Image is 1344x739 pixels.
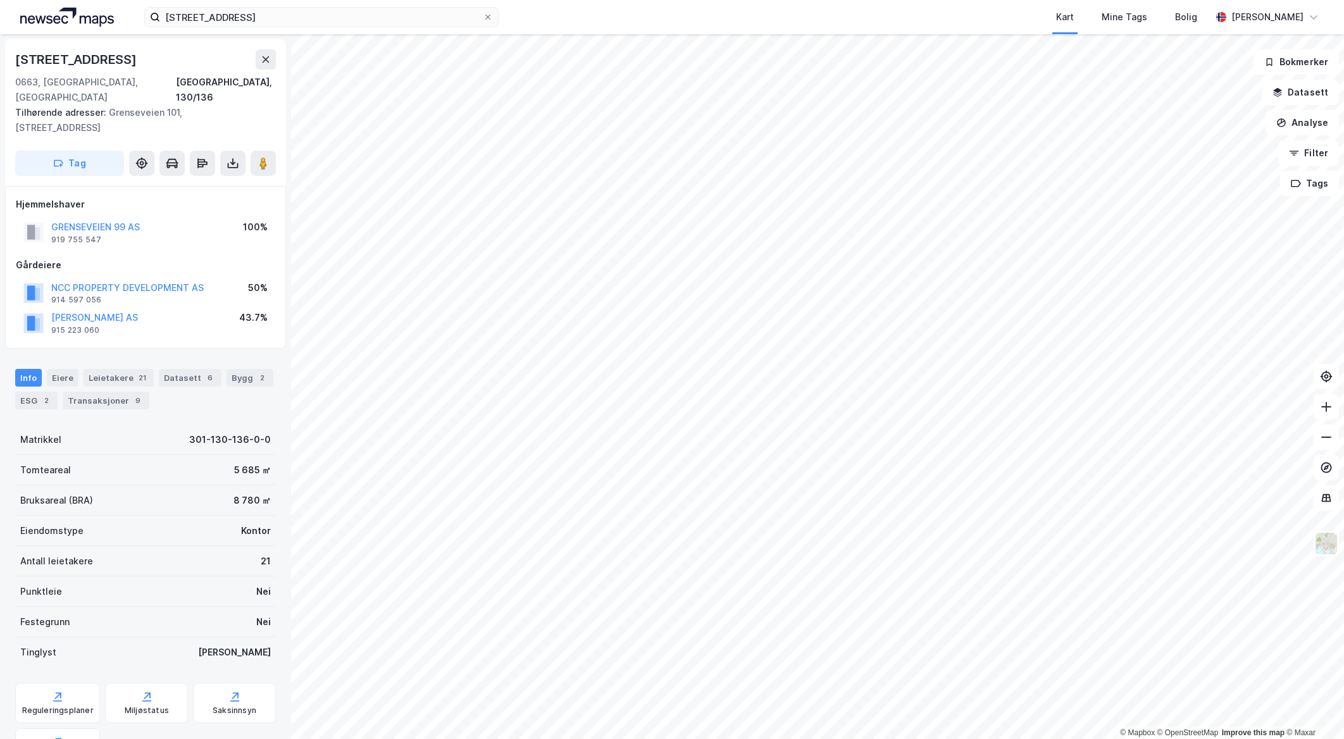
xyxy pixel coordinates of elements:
div: Nei [256,614,271,630]
div: Kontrollprogram for chat [1281,678,1344,739]
div: 6 [204,371,216,384]
div: 915 223 060 [51,325,99,335]
div: 301-130-136-0-0 [189,432,271,447]
div: Reguleringsplaner [22,705,94,716]
div: Bygg [227,369,273,387]
div: 50% [248,280,268,295]
div: [STREET_ADDRESS] [15,49,139,70]
div: Info [15,369,42,387]
div: Matrikkel [20,432,61,447]
div: Antall leietakere [20,554,93,569]
div: Tomteareal [20,463,71,478]
div: Bruksareal (BRA) [20,493,93,508]
div: 43.7% [239,310,268,325]
img: logo.a4113a55bc3d86da70a041830d287a7e.svg [20,8,114,27]
div: Eiere [47,369,78,387]
span: Tilhørende adresser: [15,107,109,118]
div: Kart [1056,9,1074,25]
div: Gårdeiere [16,258,275,273]
div: Kontor [241,523,271,538]
div: [GEOGRAPHIC_DATA], 130/136 [176,75,276,105]
div: Datasett [159,369,221,387]
div: Mine Tags [1102,9,1147,25]
div: 21 [261,554,271,569]
div: Grenseveien 101, [STREET_ADDRESS] [15,105,266,135]
div: 9 [132,394,144,407]
a: Mapbox [1120,728,1155,737]
div: Saksinnsyn [213,705,256,716]
button: Bokmerker [1254,49,1339,75]
div: 5 685 ㎡ [234,463,271,478]
div: Punktleie [20,584,62,599]
button: Datasett [1262,80,1339,105]
div: Eiendomstype [20,523,84,538]
div: Transaksjoner [63,392,149,409]
div: Miljøstatus [125,705,169,716]
div: Bolig [1175,9,1197,25]
div: 8 780 ㎡ [233,493,271,508]
div: Tinglyst [20,645,56,660]
div: 919 755 547 [51,235,101,245]
button: Filter [1278,140,1339,166]
div: 21 [136,371,149,384]
iframe: Chat Widget [1281,678,1344,739]
div: [PERSON_NAME] [198,645,271,660]
div: [PERSON_NAME] [1231,9,1304,25]
div: 2 [256,371,268,384]
div: Festegrunn [20,614,70,630]
input: Søk på adresse, matrikkel, gårdeiere, leietakere eller personer [160,8,483,27]
div: Hjemmelshaver [16,197,275,212]
div: 914 597 056 [51,295,101,305]
div: 100% [243,220,268,235]
div: Leietakere [84,369,154,387]
div: ESG [15,392,58,409]
a: OpenStreetMap [1157,728,1219,737]
div: 0663, [GEOGRAPHIC_DATA], [GEOGRAPHIC_DATA] [15,75,176,105]
button: Tag [15,151,124,176]
div: Nei [256,584,271,599]
div: 2 [40,394,53,407]
img: Z [1314,531,1338,556]
a: Improve this map [1222,728,1285,737]
button: Tags [1280,171,1339,196]
button: Analyse [1266,110,1339,135]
